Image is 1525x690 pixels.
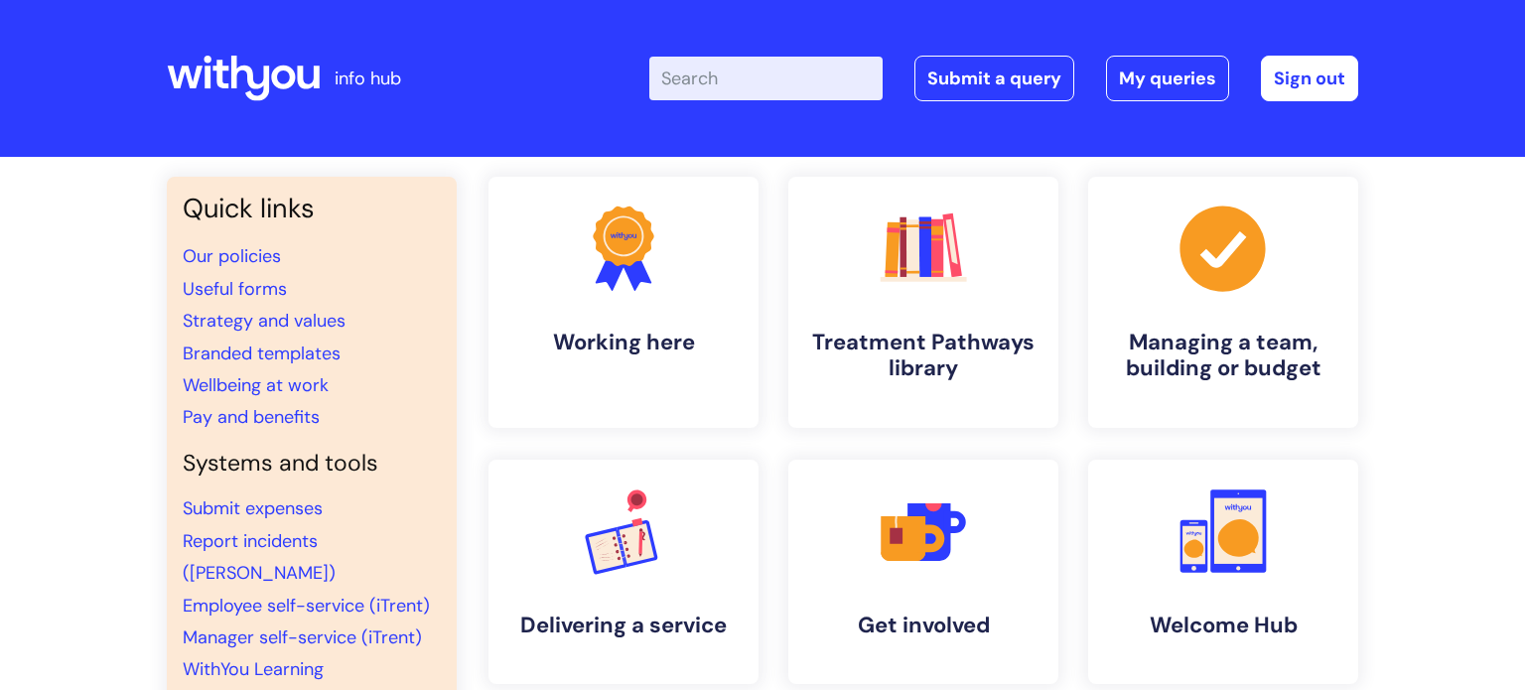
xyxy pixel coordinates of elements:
h4: Systems and tools [183,450,441,478]
a: Working here [488,177,759,428]
p: info hub [335,63,401,94]
a: Submit expenses [183,496,323,520]
input: Search [649,57,883,100]
a: Treatment Pathways library [788,177,1058,428]
h4: Delivering a service [504,613,743,638]
a: Strategy and values [183,309,346,333]
a: Pay and benefits [183,405,320,429]
h4: Get involved [804,613,1042,638]
h4: Welcome Hub [1104,613,1342,638]
a: Sign out [1261,56,1358,101]
a: Our policies [183,244,281,268]
a: Wellbeing at work [183,373,329,397]
a: Employee self-service (iTrent) [183,594,430,618]
a: Branded templates [183,342,341,365]
a: Useful forms [183,277,287,301]
a: Manager self-service (iTrent) [183,625,422,649]
div: | - [649,56,1358,101]
a: Delivering a service [488,460,759,684]
a: WithYou Learning [183,657,324,681]
a: Get involved [788,460,1058,684]
a: Report incidents ([PERSON_NAME]) [183,529,336,585]
h4: Managing a team, building or budget [1104,330,1342,382]
h3: Quick links [183,193,441,224]
h4: Treatment Pathways library [804,330,1042,382]
a: Submit a query [914,56,1074,101]
a: My queries [1106,56,1229,101]
a: Managing a team, building or budget [1088,177,1358,428]
a: Welcome Hub [1088,460,1358,684]
h4: Working here [504,330,743,355]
